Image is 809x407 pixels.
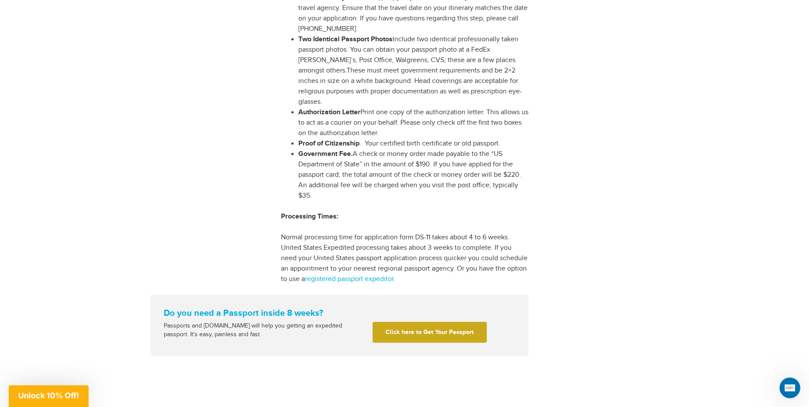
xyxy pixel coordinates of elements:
li: . Your certified birth certificate or old passport. [298,139,528,149]
iframe: Intercom live chat [779,377,800,398]
a: Click here to Get Your Passport [373,322,487,343]
li: Include two identical professionally taken passport photos. You can obtain your passport photo at... [298,34,528,107]
strong: Two Identical Passport Photos [298,35,393,43]
a: registered passport expeditor. [305,275,395,283]
strong: Authorization Letter [298,108,360,116]
li: Print one copy of the authorization letter. This allows us to act as a courier on your behalf. Pl... [298,107,528,139]
strong: Proof of Citizenship [298,139,360,148]
div: Passports and [DOMAIN_NAME] will help you getting an expedited passport. It's easy, painless and ... [160,322,370,339]
p: Normal processing time for application form DS-11 takes about 4 to 6 weeks. United States Expedit... [281,232,528,285]
li: A check or money order made payable to the “US Department of State” in the amount of $190. If you... [298,149,528,201]
strong: Government Fee. [298,150,353,158]
div: Unlock 10% Off! [9,385,89,407]
strong: Processing Times: [281,212,338,221]
strong: Do you need a Passport inside 8 weeks? [164,308,515,318]
span: Unlock 10% Off! [18,391,79,400]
